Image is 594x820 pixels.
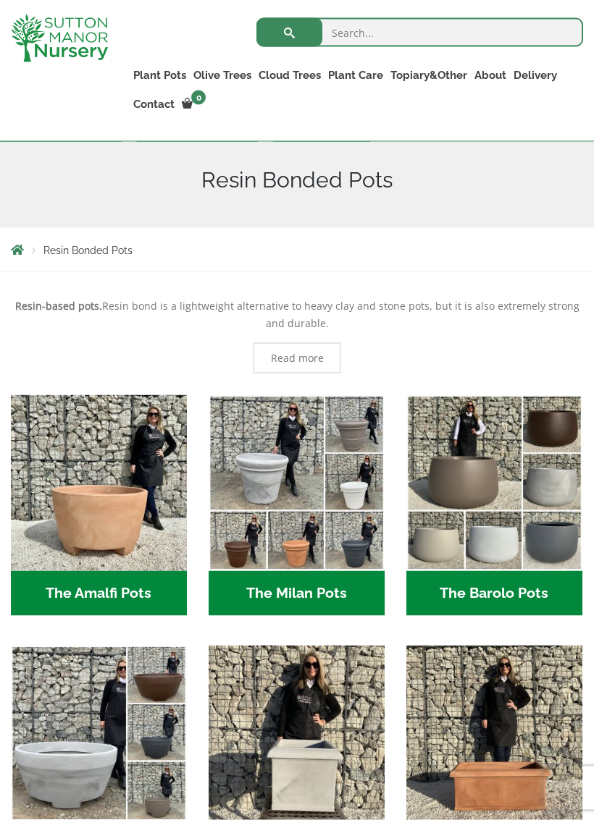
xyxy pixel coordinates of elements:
a: Plant Care [325,65,387,85]
a: Delivery [510,65,561,85]
a: Contact [130,94,178,114]
input: Search... [256,18,583,47]
a: About [471,65,510,85]
p: Resin bond is a lightweight alternative to heavy clay and stone pots, but it is also extremely st... [11,297,583,332]
a: 0 [178,94,210,114]
span: 0 [191,90,206,105]
h2: The Barolo Pots [406,571,582,616]
a: Plant Pots [130,65,190,85]
img: logo [11,14,108,62]
h1: Resin Bonded Pots [11,167,583,193]
span: Resin Bonded Pots [43,245,133,256]
span: Read more [271,353,324,363]
a: Topiary&Other [387,65,471,85]
img: The Amalfi Pots [11,395,187,571]
a: Visit product category The Amalfi Pots [11,395,187,616]
img: The Milan Pots [209,395,385,571]
a: Visit product category The Barolo Pots [406,395,582,616]
a: Olive Trees [190,65,255,85]
img: The Barolo Pots [406,395,582,571]
a: Visit product category The Milan Pots [209,395,385,616]
strong: Resin-based pots. [15,299,102,313]
a: Cloud Trees [255,65,325,85]
h2: The Amalfi Pots [11,571,187,616]
nav: Breadcrumbs [11,244,583,255]
h2: The Milan Pots [209,571,385,616]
